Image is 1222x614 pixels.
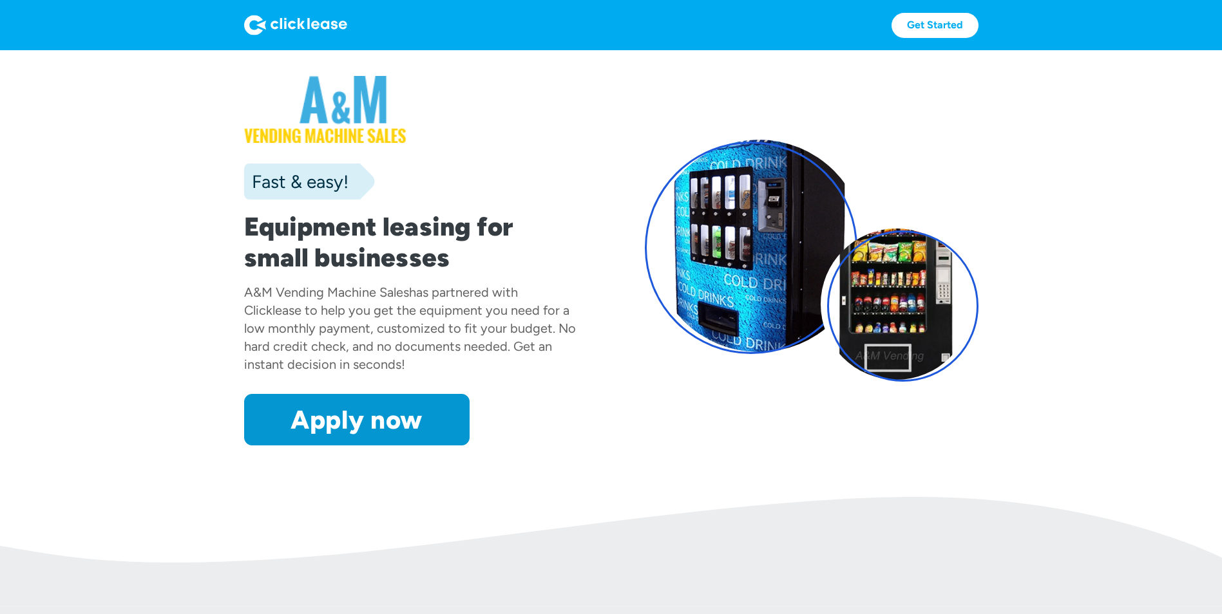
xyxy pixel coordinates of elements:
h1: Equipment leasing for small businesses [244,211,578,273]
div: A&M Vending Machine Sales [244,284,409,300]
a: Apply now [244,394,470,445]
img: Logo [244,15,347,35]
a: Get Started [892,13,979,38]
div: has partnered with Clicklease to help you get the equipment you need for a low monthly payment, c... [244,284,576,372]
div: Fast & easy! [244,169,348,194]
